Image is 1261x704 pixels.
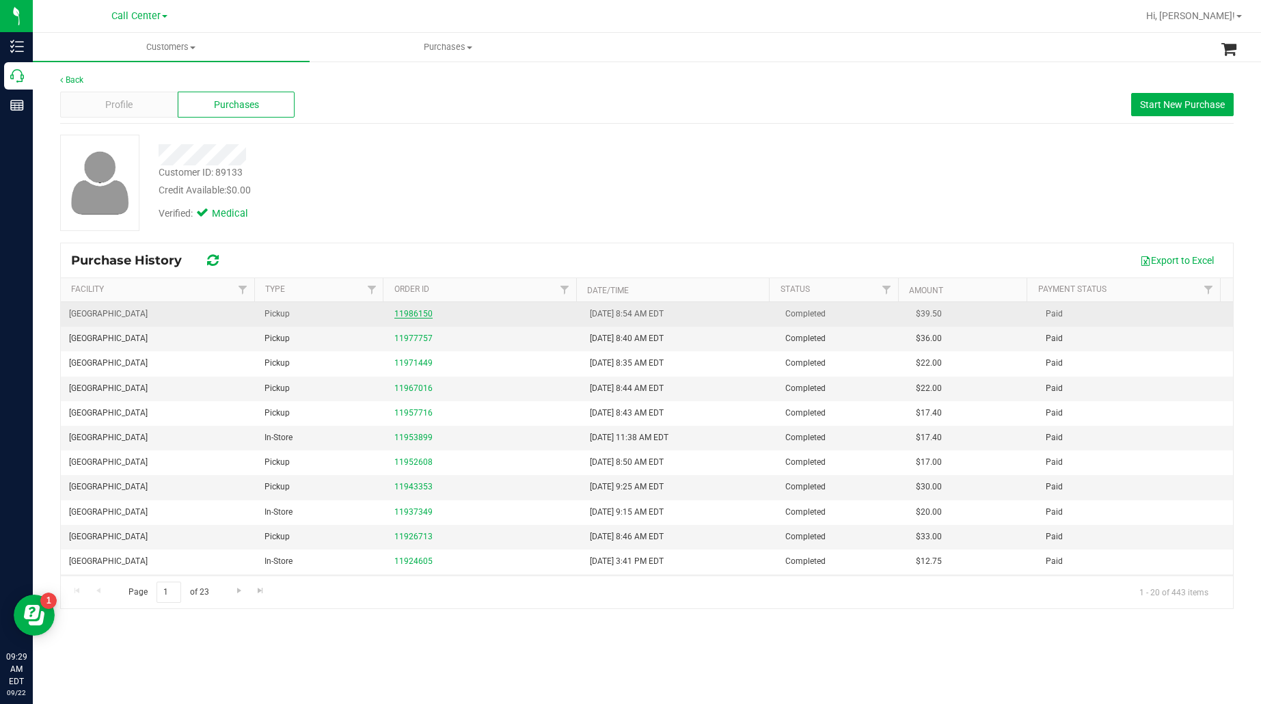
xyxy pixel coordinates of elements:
[785,357,826,370] span: Completed
[111,10,161,22] span: Call Center
[916,332,942,345] span: $36.00
[1140,99,1225,110] span: Start New Purchase
[40,593,57,609] iframe: Resource center unread badge
[265,506,293,519] span: In-Store
[157,582,181,603] input: 1
[1046,332,1063,345] span: Paid
[785,456,826,469] span: Completed
[590,407,664,420] span: [DATE] 8:43 AM EDT
[1146,10,1235,21] span: Hi, [PERSON_NAME]!
[159,165,243,180] div: Customer ID: 89133
[226,185,251,195] span: $0.00
[232,278,254,301] a: Filter
[394,334,433,343] a: 11977757
[265,357,290,370] span: Pickup
[265,480,290,493] span: Pickup
[265,530,290,543] span: Pickup
[1131,93,1234,116] button: Start New Purchase
[394,284,429,294] a: Order ID
[554,278,576,301] a: Filter
[159,206,267,221] div: Verified:
[33,33,310,62] a: Customers
[785,530,826,543] span: Completed
[265,431,293,444] span: In-Store
[785,332,826,345] span: Completed
[590,456,664,469] span: [DATE] 8:50 AM EDT
[71,253,195,268] span: Purchase History
[394,556,433,566] a: 11924605
[64,148,136,218] img: user-icon.png
[1046,506,1063,519] span: Paid
[909,286,943,295] a: Amount
[785,431,826,444] span: Completed
[590,332,664,345] span: [DATE] 8:40 AM EDT
[394,358,433,368] a: 11971449
[265,555,293,568] span: In-Store
[781,284,810,294] a: Status
[1046,407,1063,420] span: Paid
[69,431,148,444] span: [GEOGRAPHIC_DATA]
[10,69,24,83] inline-svg: Call Center
[785,308,826,321] span: Completed
[1046,357,1063,370] span: Paid
[394,457,433,467] a: 11952608
[785,480,826,493] span: Completed
[876,278,898,301] a: Filter
[265,332,290,345] span: Pickup
[265,382,290,395] span: Pickup
[785,382,826,395] span: Completed
[590,506,664,519] span: [DATE] 9:15 AM EDT
[6,688,27,698] p: 09/22
[785,407,826,420] span: Completed
[69,530,148,543] span: [GEOGRAPHIC_DATA]
[916,357,942,370] span: $22.00
[69,480,148,493] span: [GEOGRAPHIC_DATA]
[1046,530,1063,543] span: Paid
[1197,278,1220,301] a: Filter
[10,98,24,112] inline-svg: Reports
[229,582,249,600] a: Go to the next page
[590,382,664,395] span: [DATE] 8:44 AM EDT
[6,651,27,688] p: 09:29 AM EDT
[69,456,148,469] span: [GEOGRAPHIC_DATA]
[590,555,664,568] span: [DATE] 3:41 PM EDT
[69,506,148,519] span: [GEOGRAPHIC_DATA]
[394,532,433,541] a: 11926713
[69,308,148,321] span: [GEOGRAPHIC_DATA]
[916,480,942,493] span: $30.00
[587,286,629,295] a: Date/Time
[265,308,290,321] span: Pickup
[916,506,942,519] span: $20.00
[159,183,735,198] div: Credit Available:
[785,506,826,519] span: Completed
[590,530,664,543] span: [DATE] 8:46 AM EDT
[69,382,148,395] span: [GEOGRAPHIC_DATA]
[69,357,148,370] span: [GEOGRAPHIC_DATA]
[590,480,664,493] span: [DATE] 9:25 AM EDT
[10,40,24,53] inline-svg: Inventory
[117,582,220,603] span: Page of 23
[394,507,433,517] a: 11937349
[60,75,83,85] a: Back
[394,408,433,418] a: 11957716
[33,41,310,53] span: Customers
[251,582,271,600] a: Go to the last page
[916,407,942,420] span: $17.40
[785,555,826,568] span: Completed
[1128,582,1219,602] span: 1 - 20 of 443 items
[265,456,290,469] span: Pickup
[916,456,942,469] span: $17.00
[590,308,664,321] span: [DATE] 8:54 AM EDT
[1131,249,1223,272] button: Export to Excel
[1046,308,1063,321] span: Paid
[265,284,285,294] a: Type
[14,595,55,636] iframe: Resource center
[1046,382,1063,395] span: Paid
[394,309,433,319] a: 11986150
[69,332,148,345] span: [GEOGRAPHIC_DATA]
[360,278,383,301] a: Filter
[1038,284,1107,294] a: Payment Status
[105,98,133,112] span: Profile
[394,482,433,491] a: 11943353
